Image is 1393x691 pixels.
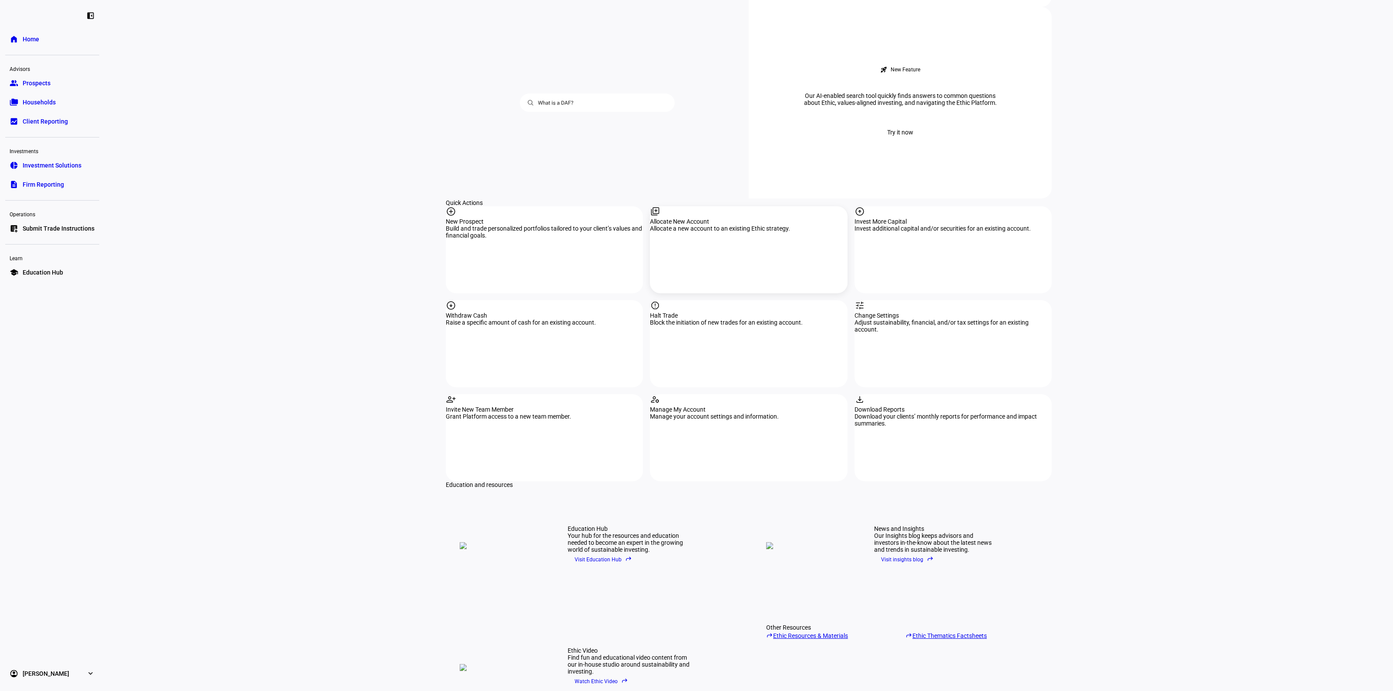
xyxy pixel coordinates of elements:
div: Our Insights blog keeps advisors and investors in-the-know about the latest news and trends in su... [874,532,996,553]
img: ethic-video.png [460,664,547,671]
eth-mat-symbol: description [10,180,18,189]
eth-mat-symbol: bid_landscape [10,117,18,126]
span: Firm Reporting [23,180,64,189]
span: Client Reporting [23,117,68,126]
button: Try it now [877,124,924,141]
div: New Feature [891,66,920,73]
a: folder_copyHouseholds [5,94,99,111]
mat-icon: arrow_circle_down [446,300,456,311]
div: New Prospect [446,218,643,225]
div: Change Settings [855,312,1052,319]
a: bid_landscapeClient Reporting [5,113,99,130]
div: Education Hub [568,525,690,532]
eth-mat-symbol: account_circle [10,669,18,678]
div: Our AI-enabled search tool quickly finds answers to common questions about Ethic, values-aligned ... [791,92,1009,106]
div: Other Resources [766,624,1038,631]
mat-icon: person_add [446,394,456,405]
div: Allocate New Account [650,218,847,225]
div: Adjust sustainability, financial, and/or tax settings for an existing account. [855,319,1052,333]
span: Visit Education Hub [575,553,632,566]
eth-mat-symbol: reply [766,632,773,639]
eth-mat-symbol: left_panel_close [86,11,95,20]
span: [PERSON_NAME] [23,669,69,678]
div: Download Reports [855,406,1052,413]
mat-icon: download [855,394,865,405]
span: Visit insights blog [881,553,934,566]
a: groupProspects [5,74,99,92]
span: Investment Solutions [23,161,81,170]
div: Halt Trade [650,312,847,319]
div: Allocate a new account to an existing Ethic strategy. [650,225,847,232]
div: Invite New Team Member [446,406,643,413]
span: Watch Ethic Video [575,675,628,688]
span: Home [23,35,39,44]
eth-mat-symbol: list_alt_add [10,224,18,233]
span: Prospects [23,79,50,87]
a: replyEthic Thematics Factsheets [905,631,1038,639]
span: Try it now [887,124,913,141]
eth-mat-symbol: reply [905,632,912,639]
div: Manage My Account [650,406,847,413]
a: descriptionFirm Reporting [5,176,99,193]
div: Operations [5,208,99,220]
mat-icon: library_add [650,206,660,217]
div: Your hub for the resources and education needed to become an expert in the growing world of susta... [568,532,690,553]
a: Watch Ethic Videoreply [568,675,690,688]
mat-icon: report [650,300,660,311]
mat-icon: add_circle [446,206,456,217]
eth-mat-symbol: reply [625,555,632,562]
div: Download your clients’ monthly reports for performance and impact summaries. [855,413,1052,427]
button: Visit insights blogreply [874,553,941,566]
span: Education Hub [23,268,63,277]
mat-icon: rocket_launch [880,66,887,73]
eth-mat-symbol: folder_copy [10,98,18,107]
eth-mat-symbol: pie_chart [10,161,18,170]
img: news.png [766,542,853,549]
eth-mat-symbol: reply [927,555,934,562]
a: Visit insights blogreply [874,553,996,566]
div: Quick Actions [446,199,1052,206]
span: Submit Trade Instructions [23,224,94,233]
div: Investments [5,144,99,157]
a: homeHome [5,30,99,48]
div: Invest More Capital [855,218,1052,225]
div: Education and resources [446,481,1052,488]
div: Ethic Video [568,647,690,654]
img: education-hub.png [460,542,547,549]
mat-icon: tune [855,300,865,311]
eth-mat-symbol: school [10,268,18,277]
eth-mat-symbol: home [10,35,18,44]
div: Withdraw Cash [446,312,643,319]
mat-icon: arrow_circle_up [855,206,865,217]
div: News and Insights [874,525,996,532]
eth-mat-symbol: expand_more [86,669,95,678]
button: Watch Ethic Videoreply [568,675,635,688]
button: Visit Education Hubreply [568,553,639,566]
a: pie_chartInvestment Solutions [5,157,99,174]
a: Visit Education Hubreply [568,553,690,566]
div: Raise a specific amount of cash for an existing account. [446,319,643,326]
div: Manage your account settings and information. [650,413,847,420]
div: Invest additional capital and/or securities for an existing account. [855,225,1052,232]
div: Build and trade personalized portfolios tailored to your client’s values and financial goals. [446,225,643,239]
eth-mat-symbol: group [10,79,18,87]
div: Find fun and educational video content from our in-house studio around sustainability and investing. [568,654,690,675]
div: Block the initiation of new trades for an existing account. [650,319,847,326]
div: Advisors [5,62,99,74]
span: Households [23,98,56,107]
div: Grant Platform access to a new team member. [446,413,643,420]
div: Learn [5,252,99,264]
a: replyEthic Resources & Materials [766,631,898,639]
mat-icon: manage_accounts [650,394,660,405]
eth-mat-symbol: reply [621,677,628,684]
